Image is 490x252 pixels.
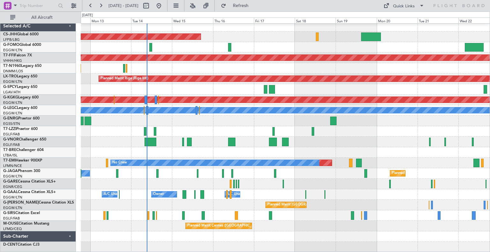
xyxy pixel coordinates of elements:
a: G-FOMOGlobal 6000 [3,43,41,47]
div: Wed 15 [172,18,213,23]
span: T7-LZZI [3,127,16,131]
a: G-VNORChallenger 650 [3,138,46,141]
input: Trip Number [19,1,56,11]
span: G-SIRS [3,211,15,215]
div: Thu 16 [213,18,254,23]
span: T7-BRE [3,148,16,152]
span: M-OUSE [3,222,19,226]
a: G-LEGCLegacy 600 [3,106,37,110]
a: G-[PERSON_NAME]Cessna Citation XLS [3,201,74,205]
a: T7-N1960Legacy 650 [3,64,41,68]
div: A/C Unavailable [104,190,130,199]
span: G-KGKG [3,96,18,99]
span: G-SPCY [3,85,17,89]
span: LX-TRO [3,75,17,78]
a: EGSS/STN [3,121,20,126]
div: Owner [153,190,164,199]
span: G-LEGC [3,106,17,110]
div: Fri 17 [254,18,295,23]
a: M-OUSECitation Mustang [3,222,49,226]
a: LX-TROLegacy 650 [3,75,37,78]
span: G-[PERSON_NAME] [3,201,39,205]
span: G-VNOR [3,138,19,141]
a: EGGW/LTN [3,195,22,200]
a: LFMD/CEQ [3,227,22,231]
button: Refresh [218,1,256,11]
div: Planned Maint [GEOGRAPHIC_DATA] ([GEOGRAPHIC_DATA]) [267,200,368,210]
button: Quick Links [380,1,427,11]
a: EGNR/CEG [3,184,22,189]
a: EGLF/FAB [3,142,20,147]
div: Tue 14 [131,18,172,23]
div: Mon 20 [377,18,418,23]
a: LFMN/NCE [3,163,22,168]
a: LFPB/LBG [3,37,20,42]
span: G-GAAL [3,190,18,194]
a: T7-FFIFalcon 7X [3,54,32,57]
a: VHHH/HKG [3,58,22,63]
div: [DATE] [82,13,93,18]
a: EGGW/LTN [3,111,22,116]
button: All Aircraft [7,12,69,23]
a: G-ENRGPraetor 600 [3,117,40,120]
div: Sun 19 [336,18,376,23]
a: G-JAGAPhenom 300 [3,169,40,173]
a: T7-EMIHawker 900XP [3,159,42,162]
span: T7-N1960 [3,64,21,68]
a: G-GAALCessna Citation XLS+ [3,190,56,194]
div: Sat 18 [295,18,336,23]
a: G-SPCYLegacy 650 [3,85,37,89]
div: Mon 13 [90,18,131,23]
a: EGLF/FAB [3,132,20,137]
div: Tue 21 [418,18,458,23]
a: G-KGKGLegacy 600 [3,96,39,99]
a: G-SIRSCitation Excel [3,211,40,215]
span: G-ENRG [3,117,18,120]
span: G-JAGA [3,169,18,173]
a: EGLF/FAB [3,216,20,221]
span: D-CENT [3,243,18,247]
span: T7-FFI [3,54,14,57]
a: LTBA/ISL [3,153,18,158]
a: D-CENTCitation CJ3 [3,243,40,247]
a: CS-JHHGlobal 6000 [3,32,39,36]
a: EGGW/LTN [3,100,22,105]
a: G-GARECessna Citation XLS+ [3,180,56,184]
div: Planned Maint Riga (Riga Intl) [100,74,148,83]
div: Quick Links [393,3,415,10]
span: G-GARE [3,180,18,184]
a: LGAV/ATH [3,90,20,95]
span: All Aircraft [17,15,67,20]
span: [DATE] - [DATE] [108,3,138,9]
span: T7-EMI [3,159,16,162]
a: EGGW/LTN [3,174,22,179]
a: EGGW/LTN [3,205,22,210]
a: T7-LZZIPraetor 600 [3,127,38,131]
a: T7-BREChallenger 604 [3,148,44,152]
a: DNMM/LOS [3,69,23,74]
span: G-FOMO [3,43,19,47]
a: EGGW/LTN [3,79,22,84]
span: Refresh [227,4,254,8]
div: A/C Unavailable [226,190,253,199]
span: CS-JHH [3,32,17,36]
div: Planned Maint Cannes ([GEOGRAPHIC_DATA]) [187,221,263,231]
div: No Crew [112,158,127,168]
a: EGGW/LTN [3,48,22,53]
